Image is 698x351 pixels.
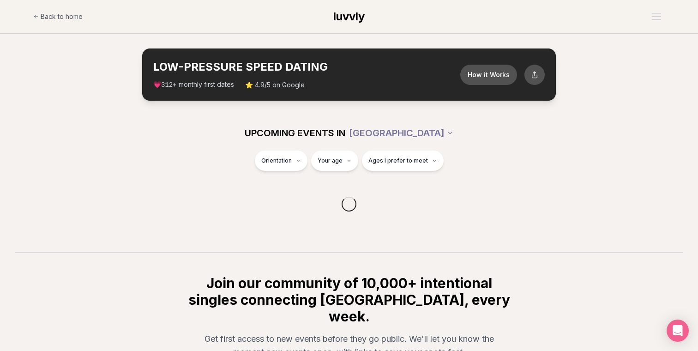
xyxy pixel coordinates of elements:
span: Orientation [261,157,292,164]
span: UPCOMING EVENTS IN [245,127,345,139]
button: Your age [311,151,358,171]
button: Orientation [255,151,307,171]
h2: LOW-PRESSURE SPEED DATING [153,60,460,74]
button: Open menu [648,10,665,24]
button: How it Works [460,65,517,85]
button: [GEOGRAPHIC_DATA] [349,123,454,143]
a: Back to home [33,7,83,26]
button: Ages I prefer to meet [362,151,444,171]
span: luvvly [333,10,365,23]
span: Your age [318,157,343,164]
a: luvvly [333,9,365,24]
span: 312 [161,81,173,89]
span: 💗 + monthly first dates [153,80,234,90]
h2: Join our community of 10,000+ intentional singles connecting [GEOGRAPHIC_DATA], every week. [187,275,511,325]
span: Back to home [41,12,83,21]
div: Open Intercom Messenger [667,320,689,342]
span: Ages I prefer to meet [368,157,428,164]
span: ⭐ 4.9/5 on Google [245,80,305,90]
